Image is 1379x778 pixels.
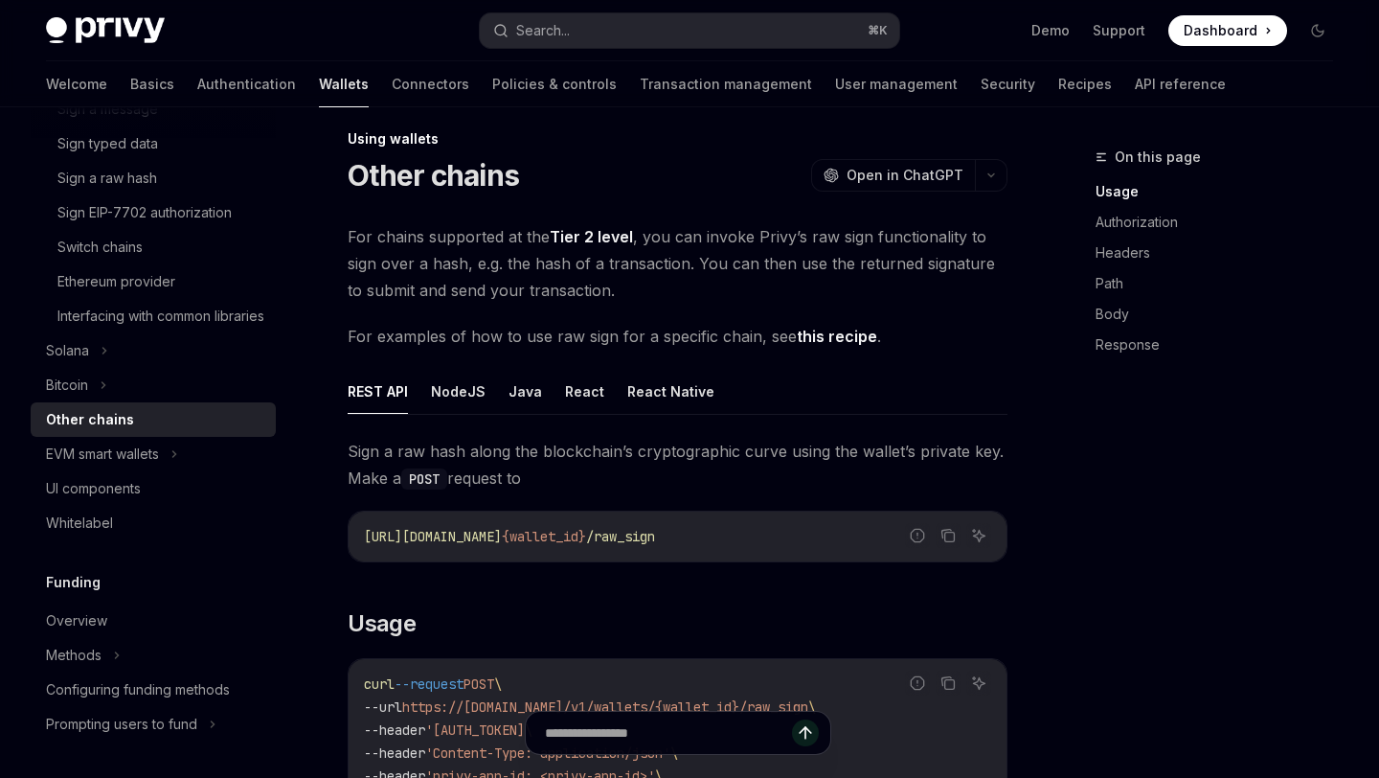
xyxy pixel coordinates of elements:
[792,720,819,746] button: Send message
[640,61,812,107] a: Transaction management
[905,671,930,696] button: Report incorrect code
[364,698,402,716] span: --url
[57,167,157,190] div: Sign a raw hash
[31,264,276,299] a: Ethereum provider
[868,23,888,38] span: ⌘ K
[46,678,230,701] div: Configuring funding methods
[46,61,107,107] a: Welcome
[516,19,570,42] div: Search...
[1096,268,1348,299] a: Path
[431,369,486,414] button: NodeJS
[936,671,961,696] button: Copy the contents from the code block
[364,675,395,693] span: curl
[550,227,633,247] a: Tier 2 level
[46,713,197,736] div: Prompting users to fund
[1115,146,1201,169] span: On this page
[46,609,107,632] div: Overview
[57,236,143,259] div: Switch chains
[966,671,991,696] button: Ask AI
[797,327,877,347] a: this recipe
[1096,176,1348,207] a: Usage
[586,528,655,545] span: /raw_sign
[31,506,276,540] a: Whitelabel
[31,673,276,707] a: Configuring funding methods
[402,698,808,716] span: https://[DOMAIN_NAME]/v1/wallets/{wallet_id}/raw_sign
[494,675,502,693] span: \
[197,61,296,107] a: Authentication
[1096,299,1348,330] a: Body
[46,443,159,466] div: EVM smart wallets
[1096,330,1348,360] a: Response
[46,408,134,431] div: Other chains
[905,523,930,548] button: Report incorrect code
[401,469,447,490] code: POST
[509,369,542,414] button: Java
[463,675,494,693] span: POST
[46,477,141,500] div: UI components
[1031,21,1070,40] a: Demo
[57,270,175,293] div: Ethereum provider
[480,13,898,48] button: Search...⌘K
[1096,238,1348,268] a: Headers
[847,166,963,185] span: Open in ChatGPT
[966,523,991,548] button: Ask AI
[31,299,276,333] a: Interfacing with common libraries
[981,61,1035,107] a: Security
[1168,15,1287,46] a: Dashboard
[57,201,232,224] div: Sign EIP-7702 authorization
[1093,21,1145,40] a: Support
[1096,207,1348,238] a: Authorization
[130,61,174,107] a: Basics
[57,132,158,155] div: Sign typed data
[1135,61,1226,107] a: API reference
[46,512,113,535] div: Whitelabel
[1058,61,1112,107] a: Recipes
[348,438,1007,492] span: Sign a raw hash along the blockchain’s cryptographic curve using the wallet’s private key. Make a...
[502,528,586,545] span: {wallet_id}
[348,223,1007,304] span: For chains supported at the , you can invoke Privy’s raw sign functionality to sign over a hash, ...
[348,158,519,193] h1: Other chains
[46,339,89,362] div: Solana
[1184,21,1257,40] span: Dashboard
[348,608,416,639] span: Usage
[46,17,165,44] img: dark logo
[31,230,276,264] a: Switch chains
[348,129,1007,149] div: Using wallets
[319,61,369,107] a: Wallets
[392,61,469,107] a: Connectors
[395,675,463,693] span: --request
[46,644,102,667] div: Methods
[31,471,276,506] a: UI components
[835,61,958,107] a: User management
[57,305,264,328] div: Interfacing with common libraries
[808,698,816,716] span: \
[1302,15,1333,46] button: Toggle dark mode
[31,402,276,437] a: Other chains
[348,369,408,414] button: REST API
[936,523,961,548] button: Copy the contents from the code block
[31,604,276,638] a: Overview
[46,571,101,594] h5: Funding
[31,195,276,230] a: Sign EIP-7702 authorization
[811,159,975,192] button: Open in ChatGPT
[627,369,714,414] button: React Native
[492,61,617,107] a: Policies & controls
[31,161,276,195] a: Sign a raw hash
[364,528,502,545] span: [URL][DOMAIN_NAME]
[31,126,276,161] a: Sign typed data
[348,323,1007,350] span: For examples of how to use raw sign for a specific chain, see .
[565,369,604,414] button: React
[46,374,88,397] div: Bitcoin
